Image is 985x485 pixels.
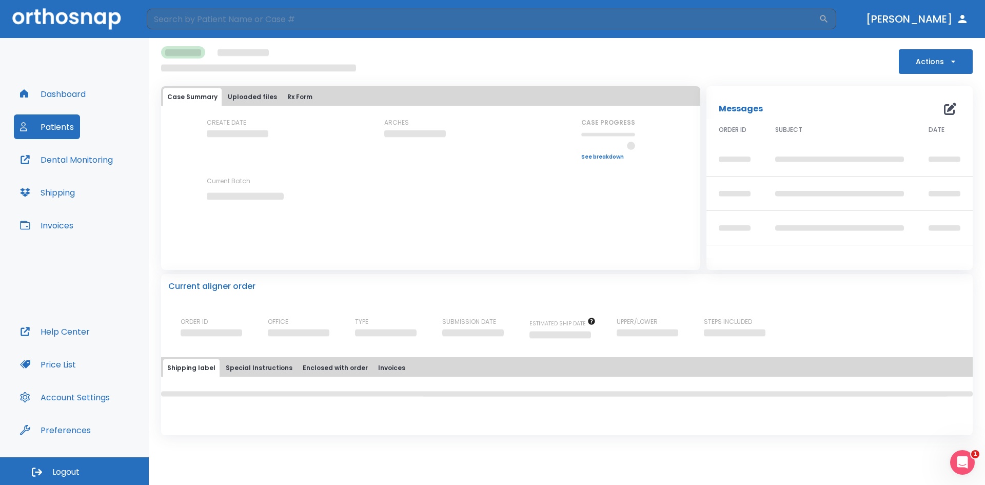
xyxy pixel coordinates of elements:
[581,118,635,127] p: CASE PROGRESS
[14,82,92,106] button: Dashboard
[224,88,281,106] button: Uploaded files
[929,125,944,134] span: DATE
[617,317,658,326] p: UPPER/LOWER
[168,280,255,293] p: Current aligner order
[14,352,82,377] button: Price List
[899,49,973,74] button: Actions
[14,319,96,344] button: Help Center
[719,103,763,115] p: Messages
[163,359,220,377] button: Shipping label
[14,114,80,139] button: Patients
[268,317,288,326] p: OFFICE
[14,213,80,238] button: Invoices
[581,154,635,160] a: See breakdown
[14,385,116,410] button: Account Settings
[181,317,208,326] p: ORDER ID
[207,118,246,127] p: CREATE DATE
[862,10,973,28] button: [PERSON_NAME]
[207,177,299,186] p: Current Batch
[704,317,752,326] p: STEPS INCLUDED
[529,320,596,327] span: The date will be available after approving treatment plan
[147,9,819,29] input: Search by Patient Name or Case #
[950,450,975,475] iframe: Intercom live chat
[14,418,97,442] button: Preferences
[163,359,971,377] div: tabs
[719,125,746,134] span: ORDER ID
[222,359,297,377] button: Special Instructions
[12,8,121,29] img: Orthosnap
[374,359,409,377] button: Invoices
[442,317,496,326] p: SUBMISSION DATE
[971,450,979,458] span: 1
[163,88,222,106] button: Case Summary
[283,88,317,106] button: Rx Form
[163,88,698,106] div: tabs
[52,467,80,478] span: Logout
[14,180,81,205] button: Shipping
[384,118,409,127] p: ARCHES
[355,317,368,326] p: TYPE
[299,359,372,377] button: Enclosed with order
[775,125,802,134] span: SUBJECT
[14,147,119,172] button: Dental Monitoring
